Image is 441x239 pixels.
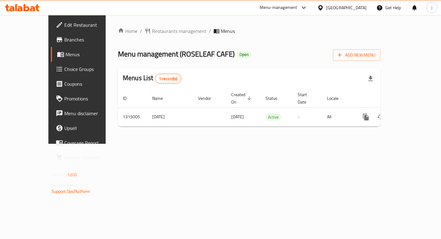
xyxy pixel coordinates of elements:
[51,18,122,32] a: Edit Restaurant
[123,73,181,84] h2: Menus List
[118,108,147,126] td: 1315005
[152,95,171,102] span: Name
[237,51,251,58] div: Open
[373,110,388,124] button: Change Status
[266,114,281,121] span: Active
[155,74,182,84] div: Total records count
[152,27,206,35] span: Restaurants management
[147,108,193,126] td: [DATE]
[327,95,346,102] span: Locale
[64,80,117,88] span: Coupons
[221,27,235,35] span: Menus
[322,108,354,126] td: All
[237,52,251,57] span: Open
[51,181,80,189] span: Get support on:
[198,95,219,102] span: Vendor
[64,139,117,147] span: Coverage Report
[354,89,422,108] th: Actions
[118,27,380,35] nav: breadcrumb
[338,51,375,59] span: Add New Menu
[51,62,122,76] a: Choice Groups
[123,95,134,102] span: ID
[260,4,297,11] div: Menu-management
[64,95,117,102] span: Promotions
[51,171,66,179] span: Version:
[67,171,77,179] span: 1.0.0
[51,135,122,150] a: Coverage Report
[51,76,122,91] a: Coupons
[231,91,253,106] span: Created On
[64,65,117,73] span: Choice Groups
[51,121,122,135] a: Upsell
[298,91,315,106] span: Start Date
[140,27,142,35] li: /
[118,47,235,61] span: Menu management ( ROSELEAF CAFE )
[51,187,90,195] a: Support.OpsPlatform
[64,110,117,117] span: Menu disclaimer
[64,124,117,132] span: Upsell
[51,91,122,106] a: Promotions
[66,51,117,58] span: Menus
[293,108,322,126] td: -
[64,36,117,43] span: Branches
[359,110,373,124] button: more
[51,150,122,165] a: Grocery Checklist
[64,154,117,161] span: Grocery Checklist
[431,4,432,11] span: J
[326,4,367,11] div: [GEOGRAPHIC_DATA]
[145,27,206,35] a: Restaurants management
[231,113,244,121] span: [DATE]
[64,21,117,29] span: Edit Restaurant
[209,27,211,35] li: /
[51,32,122,47] a: Branches
[333,49,380,61] button: Add New Menu
[266,95,285,102] span: Status
[118,89,422,127] table: enhanced table
[51,106,122,121] a: Menu disclaimer
[51,47,122,62] a: Menus
[155,76,181,82] span: 1 record(s)
[363,71,378,86] div: Export file
[118,27,138,35] a: Home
